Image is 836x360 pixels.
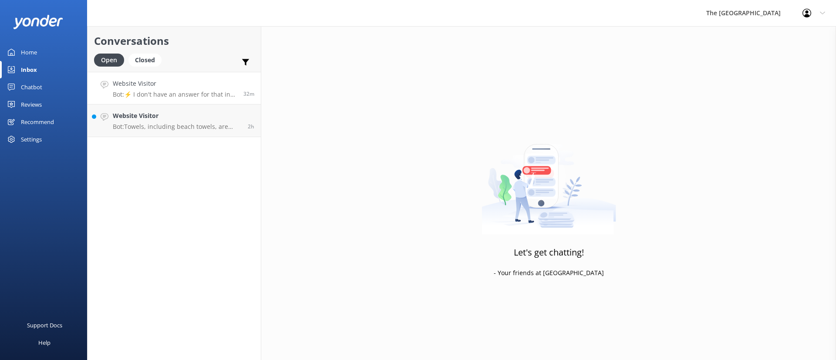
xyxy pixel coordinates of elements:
[94,33,254,49] h2: Conversations
[38,334,51,351] div: Help
[21,61,37,78] div: Inbox
[88,72,261,104] a: Website VisitorBot:⚡ I don't have an answer for that in my knowledge base. Please try and rephras...
[21,131,42,148] div: Settings
[243,90,254,98] span: Sep 01 2025 11:01pm (UTC -10:00) Pacific/Honolulu
[128,55,166,64] a: Closed
[128,54,162,67] div: Closed
[94,54,124,67] div: Open
[248,123,254,130] span: Sep 01 2025 09:17pm (UTC -10:00) Pacific/Honolulu
[113,123,241,131] p: Bot: Towels, including beach towels, are complimentary for in-house guests. Beach towels can be o...
[514,246,584,259] h3: Let's get chatting!
[94,55,128,64] a: Open
[27,316,62,334] div: Support Docs
[113,79,237,88] h4: Website Visitor
[21,113,54,131] div: Recommend
[21,44,37,61] div: Home
[494,268,604,278] p: - Your friends at [GEOGRAPHIC_DATA]
[21,78,42,96] div: Chatbot
[113,111,241,121] h4: Website Visitor
[88,104,261,137] a: Website VisitorBot:Towels, including beach towels, are complimentary for in-house guests. Beach t...
[13,15,63,29] img: yonder-white-logo.png
[21,96,42,113] div: Reviews
[113,91,237,98] p: Bot: ⚡ I don't have an answer for that in my knowledge base. Please try and rephrase your questio...
[482,126,616,235] img: artwork of a man stealing a conversation from at giant smartphone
